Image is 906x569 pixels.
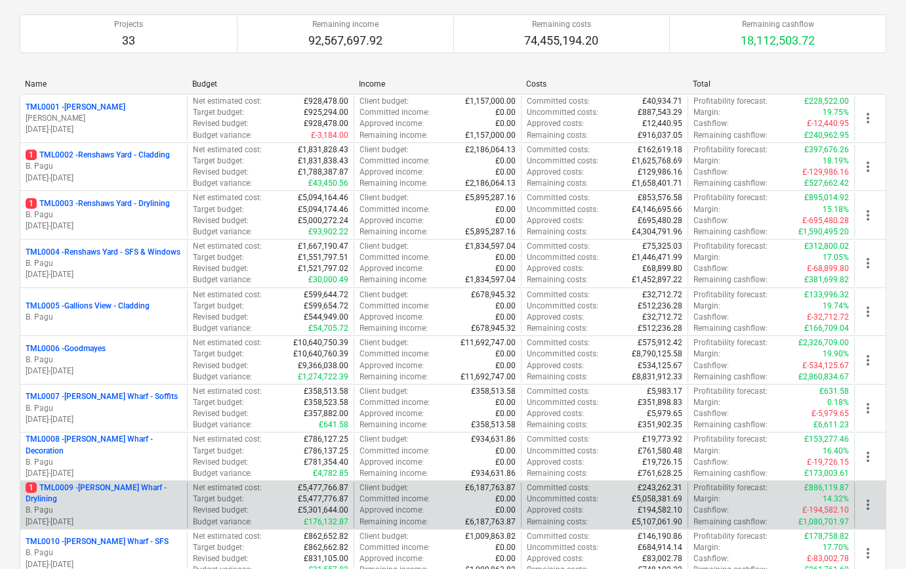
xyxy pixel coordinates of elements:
[527,130,588,141] p: Remaining costs :
[827,397,849,408] p: 0.18%
[360,434,409,445] p: Client budget :
[360,215,424,226] p: Approved income :
[26,354,182,366] p: B. Pagu
[360,204,430,215] p: Committed income :
[26,247,180,258] p: TML0004 - Renshaws Yard - SFS & Windows
[360,263,424,274] p: Approved income :
[471,386,516,397] p: £358,513.58
[360,348,430,360] p: Committed income :
[527,274,588,285] p: Remaining costs :
[693,79,850,89] div: Total
[26,468,182,479] p: [DATE] - [DATE]
[495,167,516,178] p: £0.00
[26,173,182,184] p: [DATE] - [DATE]
[193,289,262,301] p: Net estimated cost :
[860,255,876,271] span: more_vert
[693,130,768,141] p: Remaining cashflow :
[26,198,170,209] p: TML0003 - Renshaws Yard - Drylining
[298,144,348,156] p: £1,831,828.43
[807,263,849,274] p: £-68,899.80
[360,167,424,178] p: Approved income :
[26,547,182,558] p: B. Pagu
[311,130,348,141] p: £-3,184.00
[804,96,849,107] p: £228,522.00
[693,274,768,285] p: Remaining cashflow :
[26,482,182,528] div: 1TML0009 -[PERSON_NAME] Wharf - DryliningB. Pagu[DATE]-[DATE]
[26,434,182,456] p: TML0008 - [PERSON_NAME] Wharf - Decoration
[308,178,348,189] p: £43,450.56
[193,360,249,371] p: Revised budget :
[26,343,182,377] div: TML0006 -GoodmayesB. Pagu[DATE]-[DATE]
[860,207,876,223] span: more_vert
[26,312,182,323] p: B. Pagu
[465,144,516,156] p: £2,186,064.13
[319,419,348,431] p: £641.58
[632,156,682,167] p: £1,625,768.69
[308,19,382,30] p: Remaining income
[360,130,428,141] p: Remaining income :
[26,536,169,547] p: TML0010 - [PERSON_NAME] Wharf - SFS
[632,204,682,215] p: £4,146,695.66
[638,144,682,156] p: £162,619.18
[193,178,252,189] p: Budget variance :
[527,215,584,226] p: Approved costs :
[360,371,428,383] p: Remaining income :
[860,449,876,465] span: more_vert
[298,263,348,274] p: £1,521,797.02
[693,348,720,360] p: Margin :
[802,167,849,178] p: £-129,986.16
[26,434,182,479] div: TML0008 -[PERSON_NAME] Wharf - DecorationB. Pagu[DATE]-[DATE]
[360,446,430,457] p: Committed income :
[693,167,729,178] p: Cashflow :
[304,107,348,118] p: £925,294.00
[527,419,588,431] p: Remaining costs :
[495,348,516,360] p: £0.00
[26,150,182,183] div: 1TML0002 -Renshaws Yard - CladdingB. Pagu[DATE]-[DATE]
[192,79,349,89] div: Budget
[798,226,849,238] p: £1,590,495.20
[860,159,876,175] span: more_vert
[638,323,682,334] p: £512,236.28
[360,360,424,371] p: Approved income :
[193,348,244,360] p: Target budget :
[813,419,849,431] p: £6,611.23
[638,107,682,118] p: £887,543.29
[298,241,348,252] p: £1,667,190.47
[741,19,815,30] p: Remaining cashflow
[461,337,516,348] p: £11,692,747.00
[819,386,849,397] p: £631.58
[642,289,682,301] p: £32,712.72
[193,434,262,445] p: Net estimated cost :
[632,371,682,383] p: £8,831,912.33
[360,419,428,431] p: Remaining income :
[26,391,178,402] p: TML0007 - [PERSON_NAME] Wharf - Soffits
[527,371,588,383] p: Remaining costs :
[193,192,262,203] p: Net estimated cost :
[26,247,182,280] div: TML0004 -Renshaws Yard - SFS & WindowsB. Pagu[DATE]-[DATE]
[632,178,682,189] p: £1,658,401.71
[26,161,182,172] p: B. Pagu
[804,144,849,156] p: £397,676.26
[527,289,590,301] p: Committed costs :
[26,150,37,160] span: 1
[193,204,244,215] p: Target budget :
[360,301,430,312] p: Committed income :
[26,198,37,209] span: 1
[193,241,262,252] p: Net estimated cost :
[471,434,516,445] p: £934,631.86
[193,397,244,408] p: Target budget :
[304,301,348,312] p: £599,654.72
[495,107,516,118] p: £0.00
[527,312,584,323] p: Approved costs :
[26,150,170,161] p: TML0002 - Renshaws Yard - Cladding
[293,348,348,360] p: £10,640,760.39
[693,263,729,274] p: Cashflow :
[304,289,348,301] p: £599,644.72
[360,312,424,323] p: Approved income :
[802,215,849,226] p: £-695,480.28
[298,192,348,203] p: £5,094,164.46
[527,337,590,348] p: Committed costs :
[26,457,182,468] p: B. Pagu
[26,198,182,232] div: 1TML0003 -Renshaws Yard - DryliningB. Pagu[DATE]-[DATE]
[193,323,252,334] p: Budget variance :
